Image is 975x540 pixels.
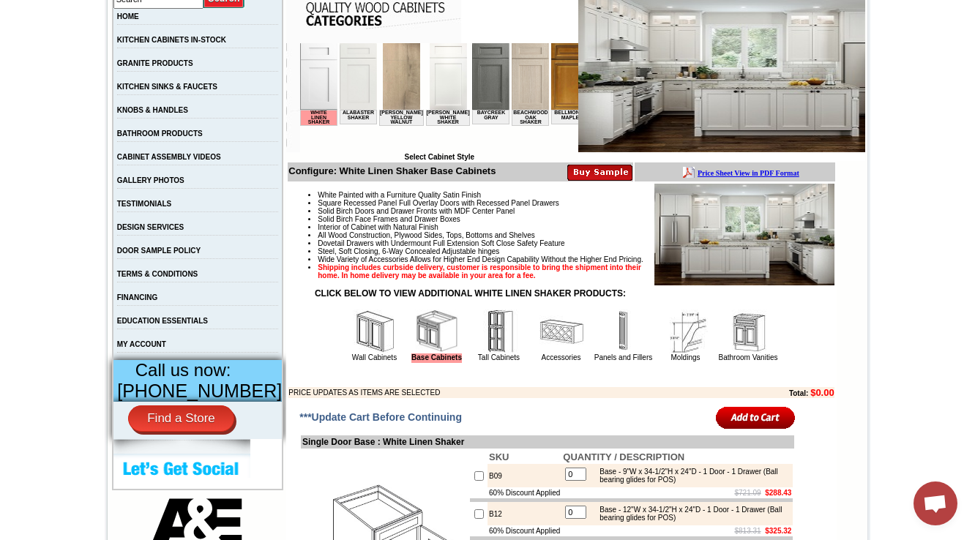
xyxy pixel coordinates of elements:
b: Price Sheet View in PDF Format [17,6,119,14]
td: Bellmonte Maple [251,67,288,81]
strong: Shipping includes curbside delivery, customer is responsible to bring the shipment into their hom... [318,263,641,280]
span: ***Update Cart Before Continuing [299,411,462,423]
span: Solid Birch Doors and Drawer Fronts with MDF Center Panel [318,207,515,215]
a: BATHROOM PRODUCTS [117,130,203,138]
img: Wall Cabinets [353,310,397,353]
s: $813.31 [735,527,761,535]
a: EDUCATION ESSENTIALS [117,317,208,325]
td: PRICE UPDATES AS ITEMS ARE SELECTED [288,387,709,398]
a: CABINET ASSEMBLY VIDEOS [117,153,221,161]
a: HOME [117,12,139,20]
a: KNOBS & HANDLES [117,106,188,114]
input: Add to Cart [716,405,796,430]
a: Base Cabinets [411,353,462,363]
td: B09 [487,464,561,487]
span: Call us now: [135,360,231,380]
span: [PHONE_NUMBER] [117,380,282,401]
b: $288.43 [765,489,791,497]
img: Tall Cabinets [477,310,521,353]
b: Select Cabinet Style [404,153,474,161]
img: Bathroom Vanities [726,310,770,353]
td: 60% Discount Applied [487,487,561,498]
a: FINANCING [117,293,158,301]
span: White Painted with a Furniture Quality Satin Finish [318,191,481,199]
td: 60% Discount Applied [487,525,561,536]
img: pdf.png [2,4,14,15]
a: GRANITE PRODUCTS [117,59,193,67]
a: KITCHEN CABINETS IN-STOCK [117,36,226,44]
div: Base - 9"W x 34-1/2"H x 24"D - 1 Door - 1 Drawer (Ball bearing glides for POS) [592,468,789,484]
img: Base Cabinets [415,310,459,353]
td: Single Door Base : White Linen Shaker [301,435,794,449]
b: Configure: White Linen Shaker Base Cabinets [288,165,496,176]
img: Moldings [664,310,708,353]
b: $325.32 [765,527,791,535]
a: Accessories [542,353,581,361]
div: Base - 12"W x 34-1/2"H x 24"D - 1 Door - 1 Drawer (Ball bearing glides for POS) [592,506,789,522]
span: Square Recessed Panel Full Overlay Doors with Recessed Panel Drawers [318,199,559,207]
a: TERMS & CONDITIONS [117,270,198,278]
a: Find a Store [128,405,234,432]
img: Panels and Fillers [602,310,646,353]
strong: CLICK BELOW TO VIEW ADDITIONAL WHITE LINEN SHAKER PRODUCTS: [315,288,626,299]
td: B12 [487,502,561,525]
b: QUANTITY / DESCRIPTION [563,451,684,462]
span: Wide Variety of Accessories Allows for Higher End Design Capability Without the Higher End Pricing. [318,255,643,263]
a: DESIGN SERVICES [117,223,184,231]
a: KITCHEN SINKS & FAUCETS [117,83,217,91]
a: Tall Cabinets [478,353,520,361]
img: Accessories [539,310,583,353]
a: Wall Cabinets [352,353,397,361]
span: All Wood Construction, Plywood Sides, Tops, Bottoms and Shelves [318,231,534,239]
span: Steel, Soft Closing, 6-Way Concealed Adjustable hinges [318,247,499,255]
a: Bathroom Vanities [719,353,778,361]
a: Price Sheet View in PDF Format [17,2,119,15]
span: Interior of Cabinet with Natural Finish [318,223,438,231]
b: Total: [789,389,808,397]
b: SKU [489,451,509,462]
a: DOOR SAMPLE POLICY [117,247,201,255]
img: Product Image [654,184,834,285]
iframe: Browser incompatible [300,43,578,153]
a: Moldings [670,353,700,361]
b: $0.00 [810,387,834,398]
div: Open chat [914,481,957,525]
span: Dovetail Drawers with Undermount Full Extension Soft Close Safety Feature [318,239,564,247]
s: $721.09 [735,489,761,497]
a: TESTIMONIALS [117,200,171,208]
span: Solid Birch Face Frames and Drawer Boxes [318,215,460,223]
a: Panels and Fillers [594,353,652,361]
a: MY ACCOUNT [117,340,166,348]
a: GALLERY PHOTOS [117,176,184,184]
